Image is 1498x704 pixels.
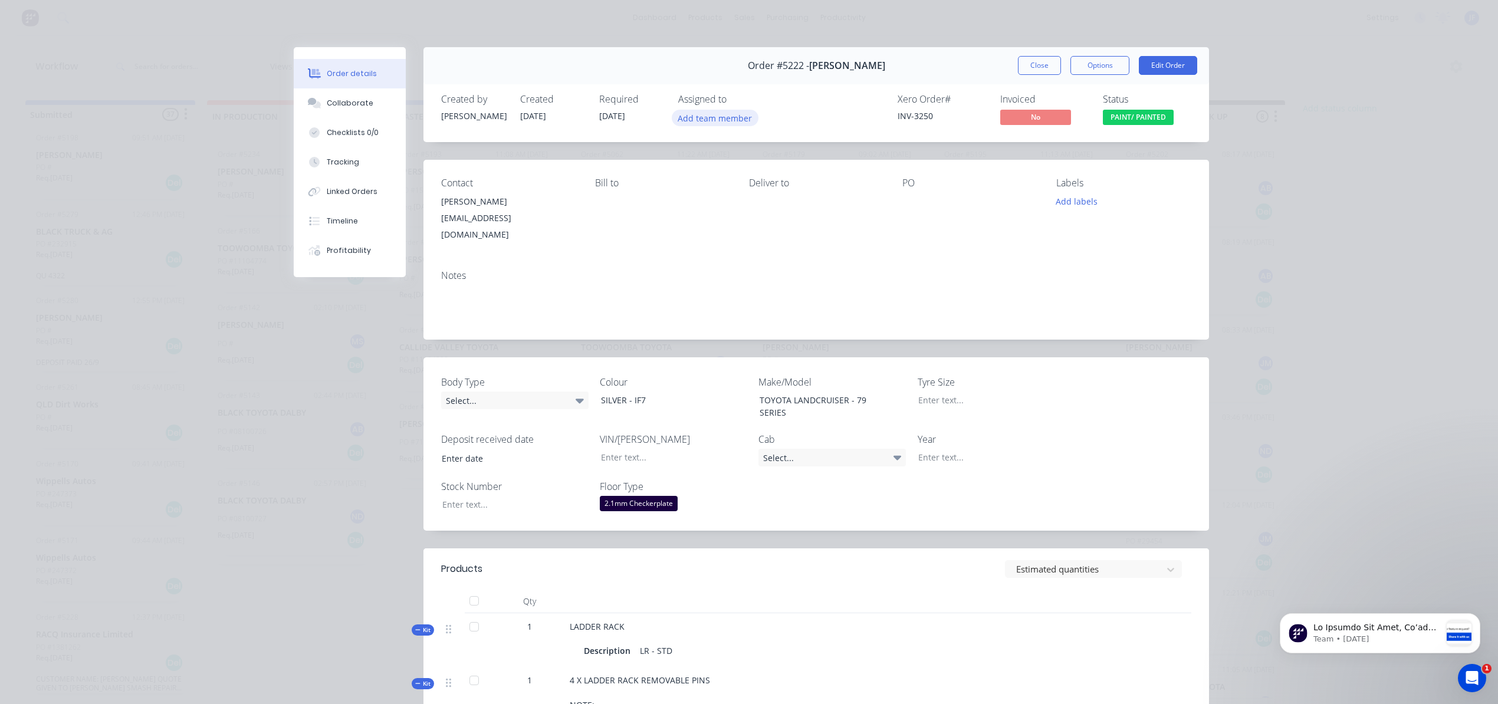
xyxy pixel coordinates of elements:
button: Checklists 0/0 [294,118,406,147]
button: Timeline [294,206,406,236]
label: Colour [600,375,747,389]
div: TOYOTA LANDCRUISER - 79 SERIES [750,392,898,421]
span: LADDER RACK [570,621,625,632]
div: Timeline [327,216,358,226]
div: Labels [1056,177,1191,189]
button: Edit Order [1139,56,1197,75]
div: Status [1103,94,1191,105]
button: Kit [412,624,434,636]
button: Add labels [1050,193,1104,209]
div: Select... [758,449,906,466]
div: [PERSON_NAME] [441,193,576,210]
div: [PERSON_NAME] [441,110,506,122]
label: Make/Model [758,375,906,389]
div: Linked Orders [327,186,377,197]
div: Checklists 0/0 [327,127,379,138]
span: 1 [527,620,532,633]
button: Profitability [294,236,406,265]
div: Required [599,94,664,105]
span: 1 [527,674,532,686]
div: Created [520,94,585,105]
label: Floor Type [600,479,747,494]
span: 1 [1482,664,1492,673]
label: VIN/[PERSON_NAME] [600,432,747,446]
div: Collaborate [327,98,373,108]
div: SILVER - IF7 [592,392,739,409]
div: Qty [494,590,565,613]
label: Tyre Size [918,375,1065,389]
div: Bill to [595,177,730,189]
span: No [1000,110,1071,124]
button: Add team member [672,110,758,126]
div: Xero Order # [898,94,986,105]
div: Tracking [327,157,359,167]
div: LR - STD [635,642,677,659]
div: Contact [441,177,576,189]
span: Kit [415,679,431,688]
label: Year [918,432,1065,446]
div: PO [902,177,1037,189]
div: Deliver to [749,177,884,189]
button: Tracking [294,147,406,177]
label: Body Type [441,375,589,389]
iframe: Intercom live chat [1458,664,1486,692]
div: Select... [441,392,589,409]
div: Order details [327,68,377,79]
div: Description [584,642,635,659]
label: Deposit received date [441,432,589,446]
div: Products [441,562,482,576]
div: 2.1mm Checkerplate [600,496,678,511]
button: Options [1070,56,1129,75]
iframe: Intercom notifications message [1262,590,1498,672]
input: Enter date [433,449,580,467]
button: Close [1018,56,1061,75]
button: Collaborate [294,88,406,118]
button: Order details [294,59,406,88]
div: Notes [441,270,1191,281]
div: [EMAIL_ADDRESS][DOMAIN_NAME] [441,210,576,243]
label: Stock Number [441,479,589,494]
div: Invoiced [1000,94,1089,105]
label: Cab [758,432,906,446]
div: INV-3250 [898,110,986,122]
button: Linked Orders [294,177,406,206]
div: Assigned to [678,94,796,105]
span: Order #5222 - [748,60,809,71]
div: Profitability [327,245,371,256]
span: PAINT/ PAINTED [1103,110,1174,124]
span: [DATE] [599,110,625,121]
span: Kit [415,626,431,634]
button: PAINT/ PAINTED [1103,110,1174,127]
div: Created by [441,94,506,105]
span: [DATE] [520,110,546,121]
span: [PERSON_NAME] [809,60,885,71]
div: [PERSON_NAME][EMAIL_ADDRESS][DOMAIN_NAME] [441,193,576,243]
button: Kit [412,678,434,689]
button: Add team member [678,110,758,126]
p: Message from Team, sent 3w ago [51,44,179,55]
